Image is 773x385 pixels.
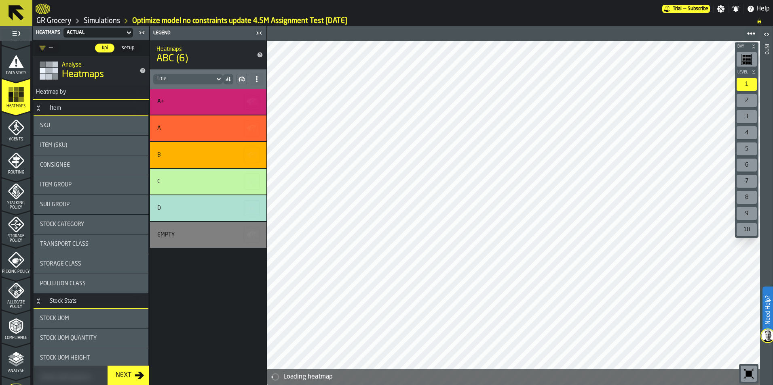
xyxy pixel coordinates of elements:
div: Title [40,355,142,361]
div: Title [40,122,142,129]
a: link-to-/wh/i/e451d98b-95f6-4604-91ff-c80219f9c36d/simulations/5d5d215b-3171-4c77-8857-4fac4003177e [132,17,347,25]
div: Title [40,335,142,341]
button: button- [244,120,260,136]
div: Title [40,201,142,208]
div: 10 [737,223,757,236]
span: Item Group [40,182,72,188]
label: button-toggle-Help [743,4,773,14]
div: Title [157,98,257,105]
li: menu Compliance [2,310,30,343]
div: Title [40,162,142,168]
span: Agents [2,137,30,142]
li: menu Picking Policy [2,244,30,276]
div: DropdownMenuValue- [36,43,59,53]
span: Data Stats [2,71,30,75]
span: Stock UOM [40,315,69,322]
div: Loading heatmap [283,372,757,382]
a: logo-header [269,367,315,383]
div: button-toolbar-undefined [735,109,758,125]
li: menu Data Stats [2,46,30,78]
div: thumb [95,44,114,52]
h3: title-section-Stock Stats [34,294,148,309]
button: button- [244,174,260,190]
span: Heatmap by [33,89,66,95]
button: button- [244,94,260,110]
li: menu Agents [2,112,30,144]
div: stat-Item Group [34,175,148,195]
div: 2 [737,94,757,107]
header: Info [760,26,773,385]
div: 5 [737,142,757,155]
span: Help [756,4,770,14]
div: Title [40,241,142,247]
div: Menu Subscription [662,5,710,13]
div: button-toolbar-undefined [735,189,758,205]
div: DropdownMenuValue- [156,76,211,82]
li: menu Orders [2,13,30,45]
div: 4 [737,126,757,139]
h2: Sub Title [62,60,133,68]
label: button-toggle-Close me [136,28,148,38]
div: Title [40,221,142,228]
span: kpi [98,44,111,52]
li: menu Allocate Policy [2,277,30,310]
div: D [157,205,161,211]
div: DropdownMenuValue- [39,43,53,53]
div: stat-SKU [34,116,148,135]
div: stat- [150,89,266,115]
span: Heatmaps [36,30,60,36]
div: button-toolbar-undefined [735,205,758,222]
div: Title [157,152,257,158]
div: button-toolbar-undefined [735,157,758,173]
div: 6 [737,159,757,172]
button: Button-Stock Stats-open [34,298,43,304]
button: Button-Item-open [34,105,43,111]
span: setup [118,44,137,52]
span: Level [736,70,750,75]
div: Empty [157,232,175,238]
a: link-to-/wh/i/e451d98b-95f6-4604-91ff-c80219f9c36d/pricing/ [662,5,710,13]
div: Title [157,125,257,132]
span: Stacking Policy [2,201,30,210]
div: stat- [150,115,266,141]
a: link-to-/wh/i/e451d98b-95f6-4604-91ff-c80219f9c36d [36,17,72,25]
label: button-toggle-Close me [253,28,265,38]
div: Title [157,205,257,211]
div: Title [157,232,257,238]
div: button-toolbar-undefined [735,50,758,68]
div: button-toolbar-undefined [735,141,758,157]
span: Sub Group [40,201,70,208]
div: title-ABC (6) [150,40,266,69]
div: button-toolbar-undefined [735,92,758,109]
span: Item (SKU) [40,142,67,149]
label: button-toggle-Settings [714,5,728,13]
button: button- [244,200,260,216]
span: Pollution Class [40,280,86,287]
li: menu Stacking Policy [2,178,30,210]
span: Stock UOM Quantity [40,335,97,341]
label: button-switch-multi-setup [115,43,141,53]
h2: Sub Title [156,44,247,52]
div: DropdownMenuValue-f741b9b1-12c8-45b1-a88e-0069efb95f0c [67,30,122,36]
div: Title [40,261,142,267]
div: stat-Stock Category [34,215,148,234]
span: ABC (6) [156,52,247,65]
div: 8 [737,191,757,204]
div: Title [40,182,142,188]
label: button-toggle-Open [761,28,772,42]
div: Title [40,142,142,149]
span: Stock UOM Height [40,355,90,361]
div: stat-Storage Class [34,254,148,274]
div: stat- [150,195,266,221]
div: Title [40,315,142,322]
button: button- [735,68,758,76]
div: stat-Pollution Class [34,274,148,293]
div: button-toolbar-undefined [735,76,758,92]
button: button-Next [108,366,149,385]
span: Allocate Policy [2,300,30,309]
div: Next [112,370,135,380]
